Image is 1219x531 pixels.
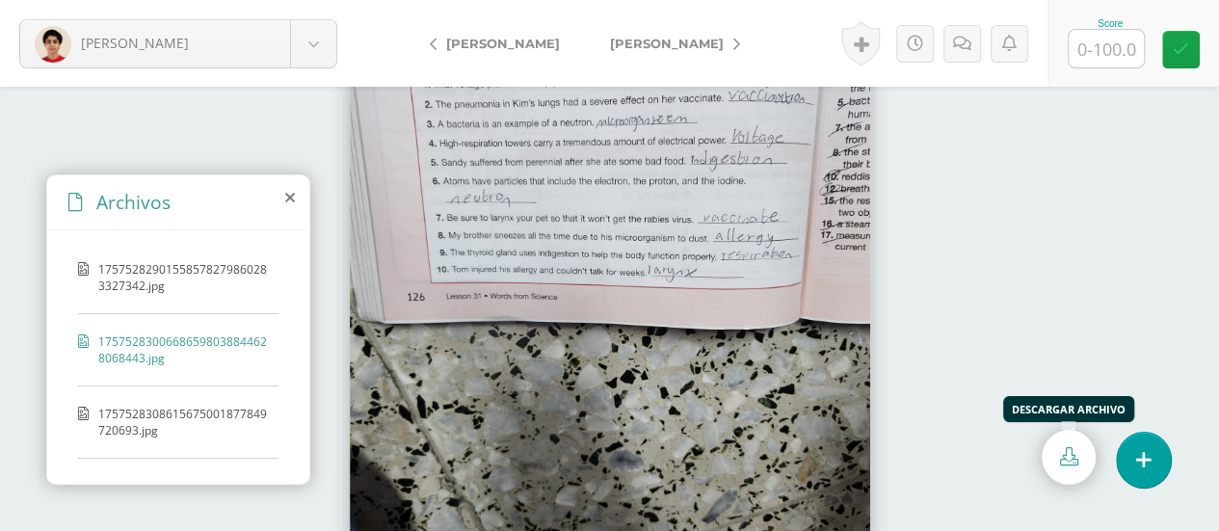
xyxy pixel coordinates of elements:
a: [PERSON_NAME] [585,20,755,66]
span: Archivos [96,189,171,215]
a: [PERSON_NAME] [20,20,336,67]
div: Score [1068,18,1153,29]
img: 8152631f5fc291dd31678a57b7a4b62c.png [35,26,71,63]
a: [PERSON_NAME] [414,20,585,66]
span: 17575282901558578279860283327342.jpg [98,261,269,294]
input: 0-100.0 [1069,30,1144,67]
span: [PERSON_NAME] [610,36,724,51]
span: 1757528308615675001877849720693.jpg [98,406,269,438]
span: [PERSON_NAME] [446,36,560,51]
div: Descargar archivo [1012,402,1126,416]
span: [PERSON_NAME] [81,34,189,52]
i: close [285,190,295,205]
span: 17575283006686598038844628068443.jpg [98,333,269,366]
